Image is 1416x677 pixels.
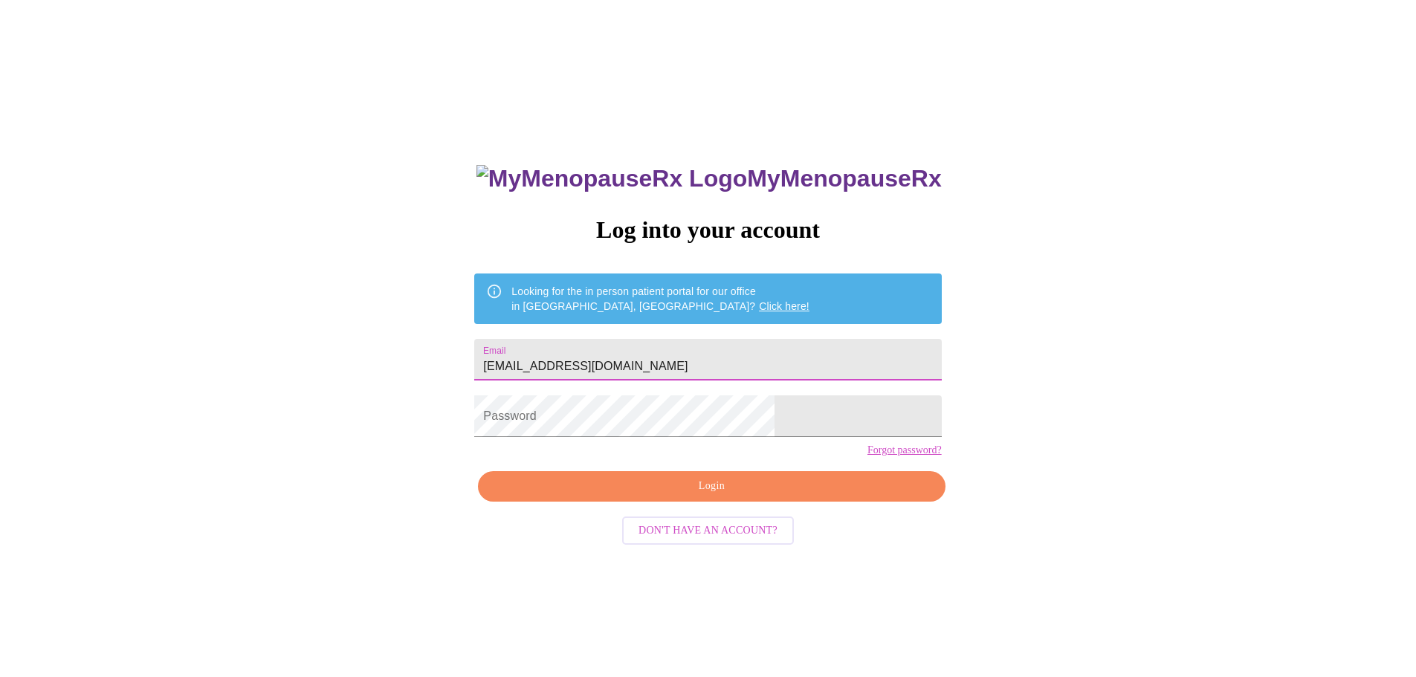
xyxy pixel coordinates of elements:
[511,278,809,320] div: Looking for the in person patient portal for our office in [GEOGRAPHIC_DATA], [GEOGRAPHIC_DATA]?
[867,444,942,456] a: Forgot password?
[622,516,794,545] button: Don't have an account?
[495,477,928,496] span: Login
[478,471,945,502] button: Login
[639,522,777,540] span: Don't have an account?
[618,523,798,536] a: Don't have an account?
[474,216,941,244] h3: Log into your account
[759,300,809,312] a: Click here!
[476,165,747,192] img: MyMenopauseRx Logo
[476,165,942,192] h3: MyMenopauseRx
